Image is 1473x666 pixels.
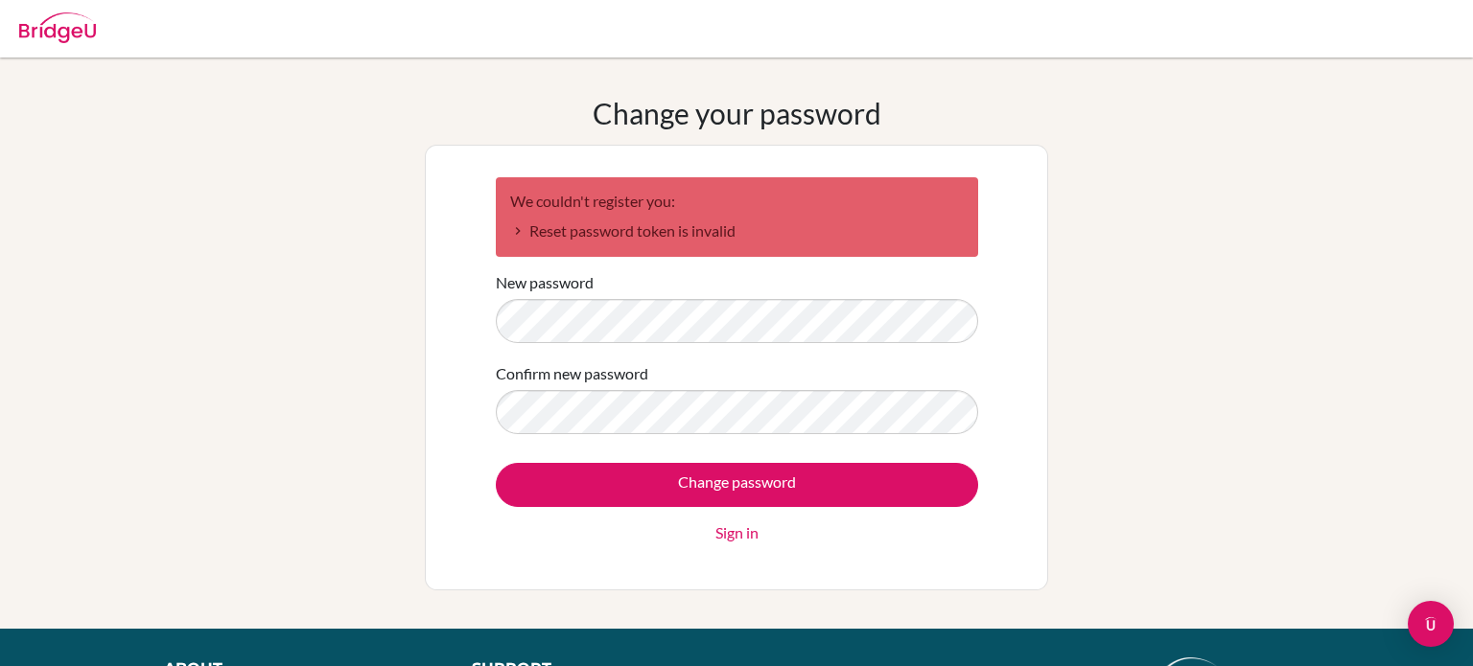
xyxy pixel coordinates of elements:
[510,192,964,210] h2: We couldn't register you:
[593,96,881,130] h1: Change your password
[496,271,594,294] label: New password
[496,463,978,507] input: Change password
[1408,601,1454,647] div: Open Intercom Messenger
[19,12,96,43] img: Bridge-U
[496,362,648,385] label: Confirm new password
[510,219,964,242] li: Reset password token is invalid
[715,521,759,544] a: Sign in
